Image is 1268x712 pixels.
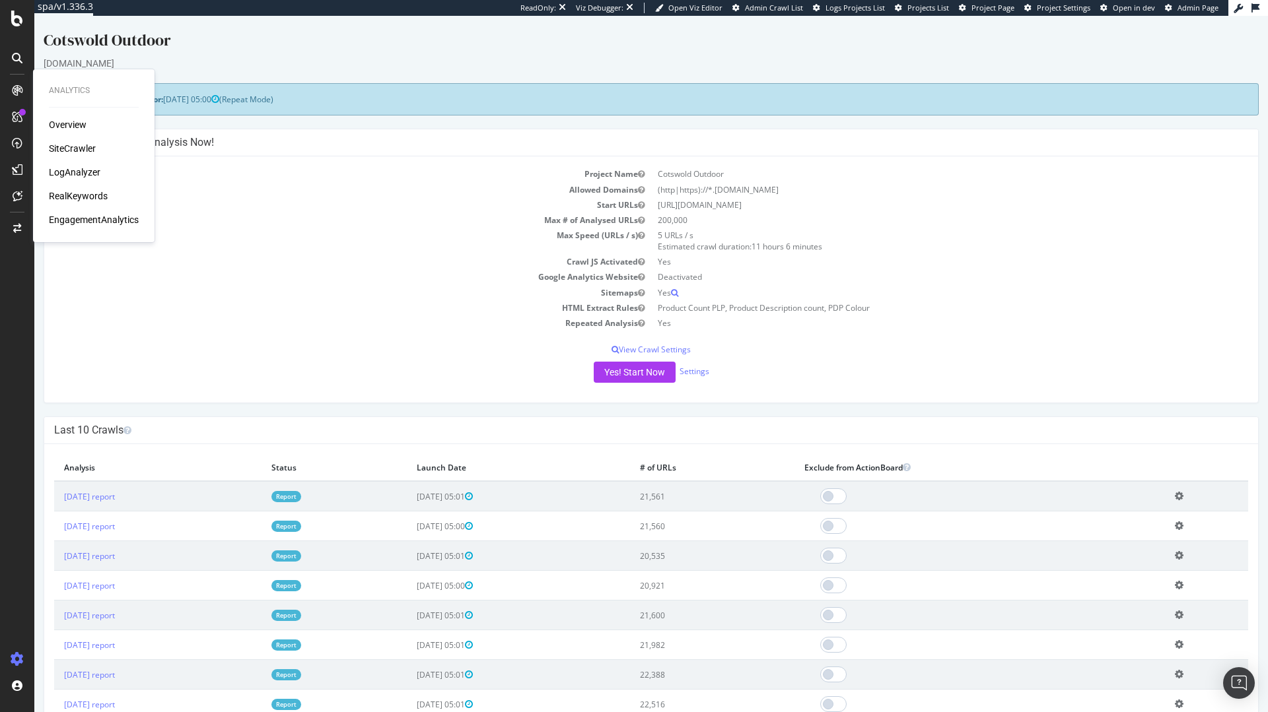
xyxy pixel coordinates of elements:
a: Overview [49,118,87,131]
td: 21,561 [596,465,760,496]
a: Report [237,505,267,516]
td: 22,516 [596,674,760,703]
div: Analytics [49,85,139,96]
td: Allowed Domains [20,166,617,181]
span: Project Page [971,3,1014,13]
td: 22,388 [596,644,760,674]
a: Report [237,594,267,605]
span: [DATE] 05:00 [382,564,439,575]
td: Crawl JS Activated [20,238,617,253]
button: Yes! Start Now [559,346,641,367]
td: Product Count PLP, Product Description count, PDP Colour [617,284,1214,300]
a: [DATE] report [30,505,81,516]
a: Project Page [959,3,1014,13]
a: Report [237,534,267,546]
a: Admin Page [1165,3,1218,13]
h4: Last 10 Crawls [20,408,1214,421]
div: (Repeat Mode) [9,67,1224,100]
a: Report [237,653,267,664]
td: Start URLs [20,181,617,197]
a: Settings [645,350,675,361]
span: [DATE] 05:01 [382,594,439,605]
td: Yes [617,269,1214,284]
a: SiteCrawler [49,142,96,155]
a: Open in dev [1100,3,1155,13]
td: 21,982 [596,614,760,644]
span: [DATE] 05:01 [382,653,439,664]
td: 5 URLs / s Estimated crawl duration: [617,212,1214,238]
a: RealKeywords [49,189,108,203]
td: (http|https)://*.[DOMAIN_NAME] [617,166,1214,181]
td: Project Name [20,150,617,166]
td: [URL][DOMAIN_NAME] [617,181,1214,197]
a: [DATE] report [30,624,81,635]
a: [DATE] report [30,475,81,486]
td: Yes [617,238,1214,253]
span: Open in dev [1113,3,1155,13]
a: [DATE] report [30,683,81,694]
strong: Next Launch Scheduled for: [20,78,129,89]
td: Repeated Analysis [20,300,617,315]
th: Exclude from ActionBoard [760,438,1131,465]
td: 200,000 [617,197,1214,212]
span: [DATE] 05:01 [382,683,439,694]
a: [DATE] report [30,594,81,605]
th: # of URLs [596,438,760,465]
a: Logs Projects List [813,3,885,13]
td: 21,560 [596,496,760,525]
a: Report [237,475,267,486]
a: [DATE] report [30,564,81,575]
td: 20,921 [596,555,760,585]
div: Cotswold Outdoor [9,13,1224,41]
span: Logs Projects List [826,3,885,13]
span: [DATE] 05:01 [382,475,439,486]
td: Max # of Analysed URLs [20,197,617,212]
a: [DATE] report [30,534,81,546]
td: Deactivated [617,253,1214,269]
span: Project Settings [1037,3,1090,13]
div: Open Intercom Messenger [1223,667,1255,699]
span: [DATE] 05:01 [382,624,439,635]
td: 20,535 [596,525,760,555]
span: [DATE] 05:00 [382,505,439,516]
span: [DATE] 05:00 [129,78,185,89]
span: Admin Page [1178,3,1218,13]
th: Launch Date [372,438,596,465]
span: [DATE] 05:01 [382,534,439,546]
a: Report [237,564,267,575]
a: Report [237,683,267,694]
div: [DOMAIN_NAME] [9,41,1224,54]
a: Report [237,624,267,635]
td: Max Speed (URLs / s) [20,212,617,238]
td: Google Analytics Website [20,253,617,269]
span: 11 hours 6 minutes [717,225,788,236]
a: Project Settings [1024,3,1090,13]
span: Projects List [907,3,949,13]
p: View Crawl Settings [20,328,1214,339]
th: Status [227,438,372,465]
a: Projects List [895,3,949,13]
td: HTML Extract Rules [20,284,617,300]
a: EngagementAnalytics [49,213,139,226]
span: Open Viz Editor [668,3,722,13]
td: Cotswold Outdoor [617,150,1214,166]
h4: Configure your New Analysis Now! [20,120,1214,133]
a: [DATE] report [30,653,81,664]
a: Open Viz Editor [655,3,722,13]
div: ReadOnly: [520,3,556,13]
span: Admin Crawl List [745,3,803,13]
th: Analysis [20,438,227,465]
a: LogAnalyzer [49,166,100,179]
td: 21,600 [596,585,760,614]
div: Viz Debugger: [576,3,623,13]
td: Sitemaps [20,269,617,284]
a: Admin Crawl List [732,3,803,13]
td: Yes [617,300,1214,315]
